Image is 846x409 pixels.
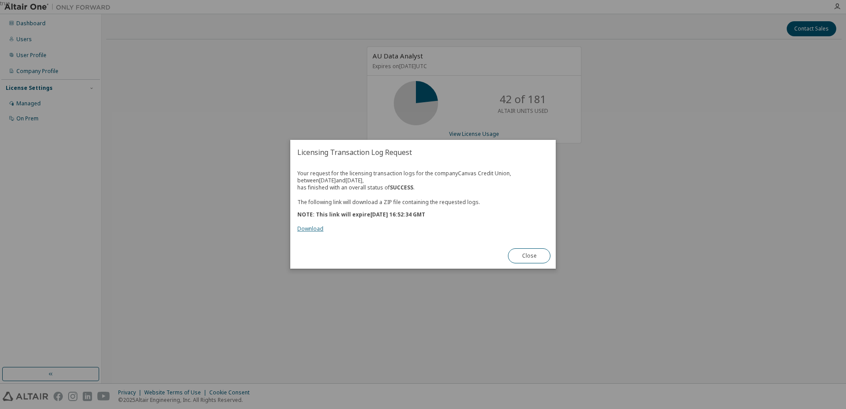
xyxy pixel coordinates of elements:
[297,198,549,206] p: The following link will download a ZIP file containing the requested logs.
[297,170,549,232] div: Your request for the licensing transaction logs for the company Canvas Credit Union , between [DA...
[290,140,556,165] h2: Licensing Transaction Log Request
[297,225,323,233] a: Download
[297,211,425,219] b: NOTE: This link will expire [DATE] 16:52:34 GMT
[390,184,413,191] b: SUCCESS
[508,249,550,264] button: Close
